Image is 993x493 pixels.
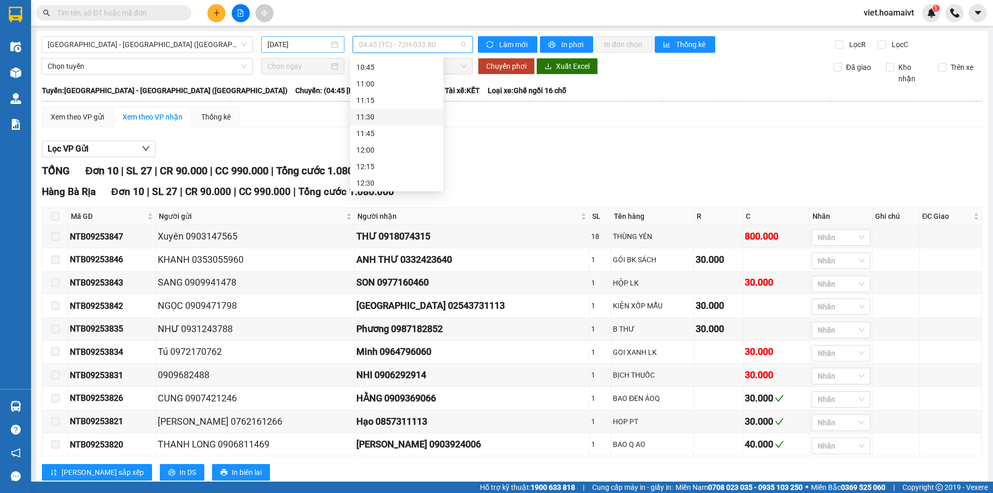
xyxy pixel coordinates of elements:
div: [GEOGRAPHIC_DATA] 02543731113 [356,298,588,313]
button: caret-down [969,4,987,22]
span: ⚪️ [805,485,808,489]
span: SL 27 [126,165,152,177]
div: Minh 0964796060 [356,345,588,359]
div: SON 0977160460 [356,275,588,290]
span: SL 27 [152,186,177,198]
span: caret-down [973,8,983,18]
div: HOP PT [613,416,691,427]
div: Phương 0987182852 [356,322,588,336]
span: check [775,417,784,426]
div: [PERSON_NAME] 0903924006 [356,437,588,452]
th: Ghi chú [872,208,920,225]
div: 1 [591,416,609,427]
div: [PERSON_NAME] 0762161266 [158,414,353,429]
input: 14/09/2025 [267,39,329,50]
div: THANH LONG 0906811469 [158,437,353,452]
span: plus [213,9,220,17]
button: printerIn DS [160,464,204,481]
div: ANH THƯ 0332423640 [356,252,588,267]
b: Tuyến: [GEOGRAPHIC_DATA] - [GEOGRAPHIC_DATA] ([GEOGRAPHIC_DATA]) [42,86,288,95]
span: Tài xế: KẾT [445,85,480,96]
button: aim [255,4,274,22]
span: | [147,186,149,198]
span: download [545,63,552,71]
span: Mã GD [71,211,145,222]
span: search [43,9,50,17]
div: 0938730620 [9,34,81,48]
div: SANG 0909941478 [158,275,353,290]
span: Thống kê [676,39,707,50]
div: 1 [591,277,609,289]
div: Tú 0972170762 [158,345,353,359]
button: printerIn biên lai [212,464,270,481]
div: NTB09253842 [70,300,154,312]
div: THANH [88,34,161,46]
span: | [234,186,236,198]
span: Sài Gòn - Bà Rịa (Hàng Hoá) [48,37,247,52]
div: Hạo 0857311113 [356,414,588,429]
td: NTB09253846 [68,248,156,272]
button: downloadXuất Excel [536,58,598,74]
span: Người nhận [357,211,579,222]
img: warehouse-icon [10,67,21,78]
img: icon-new-feature [927,8,936,18]
div: NTB09253821 [70,415,154,428]
img: warehouse-icon [10,93,21,104]
span: Chuyến: (04:45 [DATE]) [295,85,371,96]
button: Chuyển phơi [478,58,535,74]
div: HẰNG 0909369066 [356,391,588,406]
button: In đơn chọn [596,36,652,53]
div: 40.000 [745,437,807,452]
span: Miền Bắc [811,482,885,493]
span: copyright [936,484,943,491]
span: | [121,165,124,177]
div: 1 [591,323,609,335]
div: 1 [591,369,609,381]
span: printer [168,469,175,477]
div: NTB09253846 [70,253,154,266]
div: 1 [591,347,609,358]
span: down [142,144,150,153]
div: HỘP LK [613,277,691,289]
div: 30.000 [87,67,162,81]
span: question-circle [11,425,21,435]
div: 18 [591,231,609,242]
span: | [293,186,296,198]
td: NTB09253821 [68,410,156,434]
span: Làm mới [499,39,529,50]
span: bar-chart [663,41,672,49]
div: Xem theo VP nhận [123,111,183,123]
span: | [583,482,584,493]
span: Xuất Excel [556,61,590,72]
div: Hàng Bà Rịa [88,9,161,34]
div: 11:30 [356,111,437,123]
div: 11:45 [356,128,437,139]
span: Kho nhận [894,62,930,84]
span: sort-ascending [50,469,57,477]
div: NHI 0906292914 [356,368,588,382]
span: Người gửi [159,211,344,222]
img: phone-icon [950,8,959,18]
div: 10:45 [356,62,437,73]
button: syncLàm mới [478,36,537,53]
div: 12:15 [356,161,437,172]
span: | [155,165,157,177]
div: 1 [591,439,609,450]
span: notification [11,448,21,458]
span: printer [548,41,557,49]
span: check [775,440,784,449]
div: Man [9,21,81,34]
strong: 0369 525 060 [841,483,885,491]
div: 1 [591,393,609,404]
div: BAO Q AO [613,439,691,450]
span: CR 90.000 [185,186,231,198]
div: Nhãn [813,211,869,222]
div: NTB09253835 [70,322,154,335]
th: C [743,208,809,225]
span: Hỗ trợ kỹ thuật: [480,482,575,493]
div: NTB09253843 [70,276,154,289]
div: BỊCH THUỐC [613,369,691,381]
div: 0919029429 [88,46,161,61]
th: R [694,208,744,225]
button: plus [207,4,225,22]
